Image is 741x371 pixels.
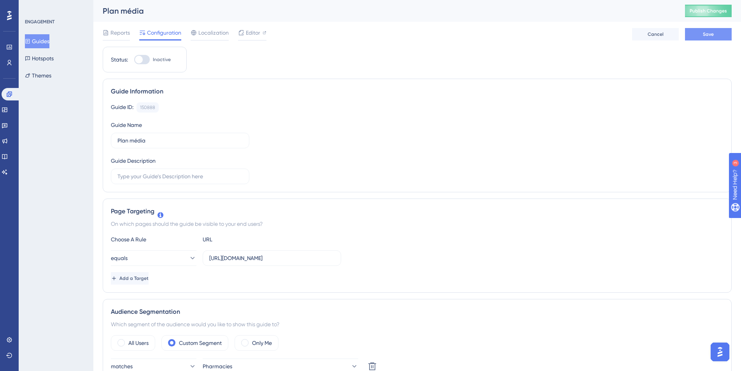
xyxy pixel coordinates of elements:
button: Add a Target [111,272,149,285]
div: ENGAGEMENT [25,19,54,25]
label: All Users [128,338,149,348]
div: Plan média [103,5,666,16]
div: Guide Description [111,156,156,165]
span: equals [111,253,128,263]
label: Custom Segment [179,338,222,348]
div: Guide Information [111,87,723,96]
div: Status: [111,55,128,64]
span: Cancel [648,31,664,37]
span: Publish Changes [690,8,727,14]
span: Reports [110,28,130,37]
span: Save [703,31,714,37]
button: Themes [25,69,51,83]
div: 3 [54,4,56,10]
div: Guide Name [111,120,142,130]
span: Localization [198,28,229,37]
span: Add a Target [119,275,149,281]
iframe: UserGuiding AI Assistant Launcher [708,340,732,364]
input: yourwebsite.com/path [209,254,335,262]
label: Only Me [252,338,272,348]
div: On which pages should the guide be visible to your end users? [111,219,723,229]
button: Save [685,28,732,40]
span: Pharmacies [203,362,232,371]
div: Choose A Rule [111,235,196,244]
button: Hotspots [25,51,54,65]
span: matches [111,362,133,371]
span: Inactive [153,56,171,63]
div: URL [203,235,288,244]
button: Guides [25,34,49,48]
div: 150888 [140,104,155,111]
button: Publish Changes [685,5,732,17]
div: Audience Segmentation [111,307,723,316]
input: Type your Guide’s Name here [117,136,243,145]
button: equals [111,250,196,266]
span: Configuration [147,28,181,37]
div: Guide ID: [111,102,133,113]
button: Cancel [632,28,679,40]
input: Type your Guide’s Description here [117,172,243,181]
div: Which segment of the audience would you like to show this guide to? [111,320,723,329]
div: Page Targeting [111,207,723,216]
span: Editor [246,28,260,37]
span: Need Help? [18,2,49,11]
